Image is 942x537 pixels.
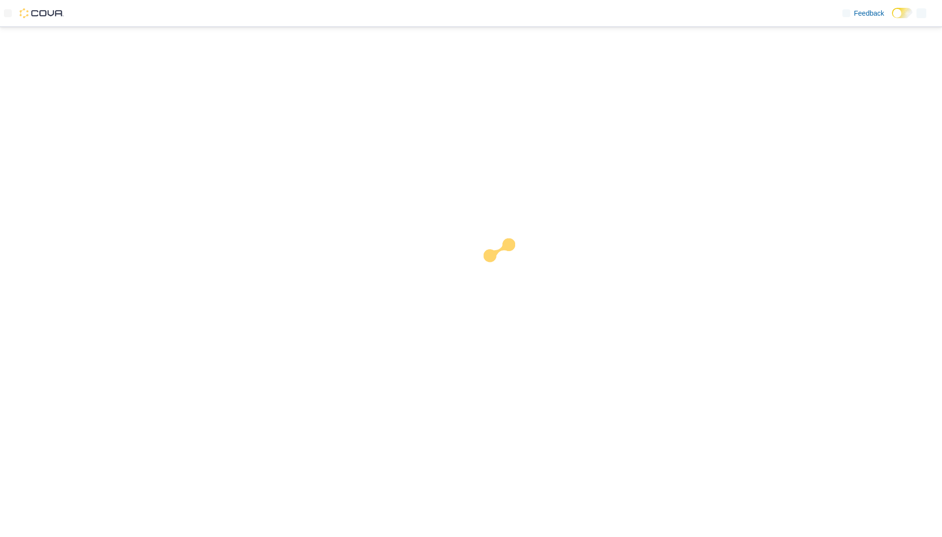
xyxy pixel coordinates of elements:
input: Dark Mode [892,8,913,18]
span: Feedback [854,8,884,18]
img: Cova [20,8,64,18]
img: cova-loader [471,231,545,305]
a: Feedback [838,3,888,23]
